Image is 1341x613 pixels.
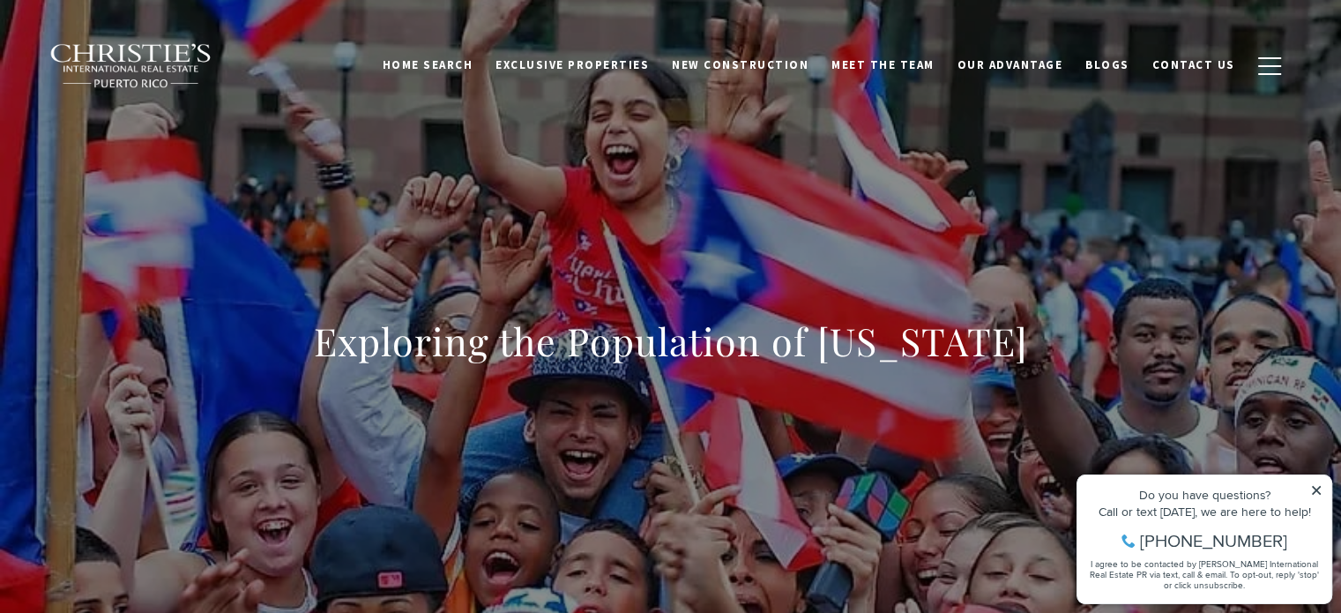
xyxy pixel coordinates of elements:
[1074,49,1141,82] a: Blogs
[660,49,820,82] a: New Construction
[22,108,251,142] span: I agree to be contacted by [PERSON_NAME] International Real Estate PR via text, call & email. To ...
[495,57,649,72] span: Exclusive Properties
[19,40,255,52] div: Do you have questions?
[946,49,1075,82] a: Our Advantage
[1152,57,1235,72] span: Contact Us
[484,49,660,82] a: Exclusive Properties
[371,49,485,82] a: Home Search
[1247,41,1293,92] button: button
[1085,57,1129,72] span: Blogs
[19,56,255,69] div: Call or text [DATE], we are here to help!
[314,317,1028,366] h1: Exploring the Population of [US_STATE]
[820,49,946,82] a: Meet the Team
[957,57,1063,72] span: Our Advantage
[72,83,220,101] span: [PHONE_NUMBER]
[672,57,808,72] span: New Construction
[49,43,213,89] img: Christie's International Real Estate black text logo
